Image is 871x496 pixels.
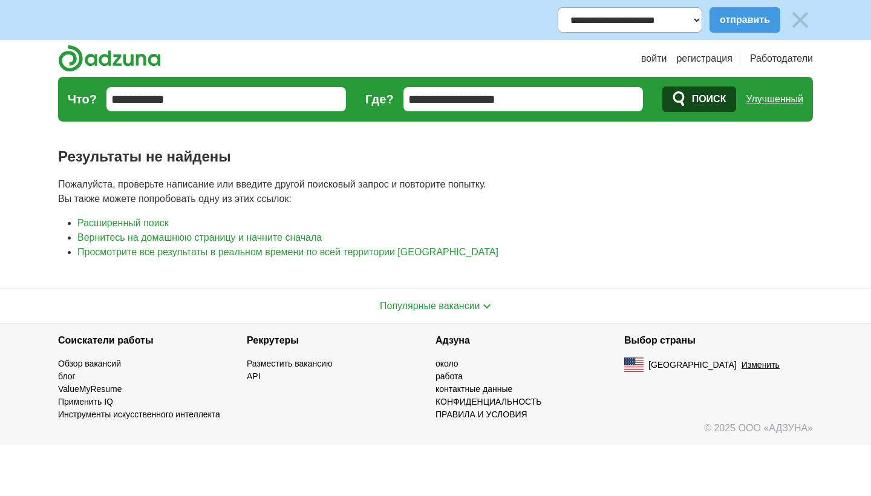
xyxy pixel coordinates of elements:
[435,397,541,406] a: КОНФИДЕНЦИАЛЬНОСТЬ
[742,359,780,371] button: Изменить
[648,359,737,371] span: [GEOGRAPHIC_DATA]
[641,51,667,66] a: войти
[77,247,498,257] a: Просмотрите все результаты в реальном времени по всей территории [GEOGRAPHIC_DATA]
[624,357,644,372] img: Флаг США
[58,177,813,206] p: Пожалуйста, проверьте написание или введите другой поисковый запрос и повторите попытку. Вы также...
[58,384,122,394] a: ValueMyResume
[624,324,813,357] h4: Выбор страны
[746,87,803,111] a: Улучшенный
[58,45,161,72] img: Логотип Adzuna
[380,301,480,311] span: Популярные вакансии
[77,232,322,243] a: Вернитесь на домашнюю страницу и начните сначала
[58,397,113,406] a: Применить IQ
[788,7,813,33] img: icon_close_no_bg.svg
[435,410,527,419] a: ПРАВИЛА И УСЛОВИЯ
[750,51,813,66] a: Работодатели
[247,359,333,368] a: Разместить вакансию
[662,86,737,112] button: ПОИСК
[483,304,491,309] img: значок переключения
[58,410,220,419] a: Инструменты искусственного интеллекта
[58,359,121,368] a: Обзор вакансий
[692,87,726,111] span: ПОИСК
[48,421,823,445] div: © 2025 ООО «АДЗУНА»
[365,90,394,108] label: Где?
[435,371,463,381] a: работа
[68,90,97,108] label: Что?
[77,218,169,228] a: Расширенный поиск
[58,371,76,381] a: блог
[58,146,813,168] h1: Результаты не найдены
[247,371,261,381] a: API
[435,384,512,394] a: контактные данные
[435,359,458,368] a: около
[710,7,780,33] button: отправить
[676,51,732,66] a: регистрация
